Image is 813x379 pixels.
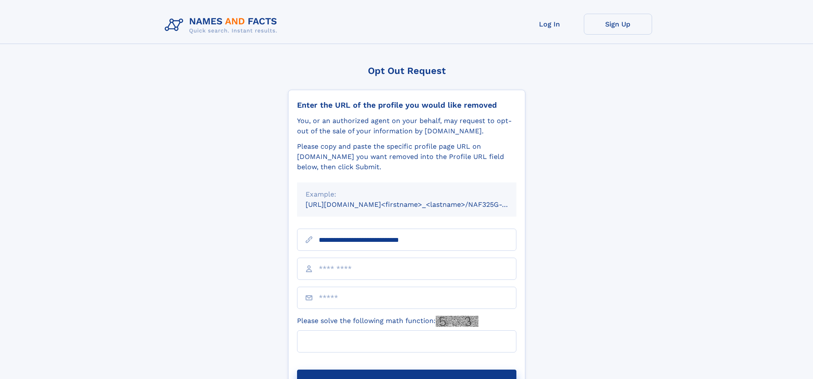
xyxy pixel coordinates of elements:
a: Sign Up [584,14,652,35]
a: Log In [516,14,584,35]
div: Please copy and paste the specific profile page URL on [DOMAIN_NAME] you want removed into the Pr... [297,141,516,172]
small: [URL][DOMAIN_NAME]<firstname>_<lastname>/NAF325G-xxxxxxxx [306,200,533,209]
div: You, or an authorized agent on your behalf, may request to opt-out of the sale of your informatio... [297,116,516,136]
img: Logo Names and Facts [161,14,284,37]
label: Please solve the following math function: [297,316,478,327]
div: Example: [306,189,508,200]
div: Opt Out Request [288,65,525,76]
div: Enter the URL of the profile you would like removed [297,100,516,110]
